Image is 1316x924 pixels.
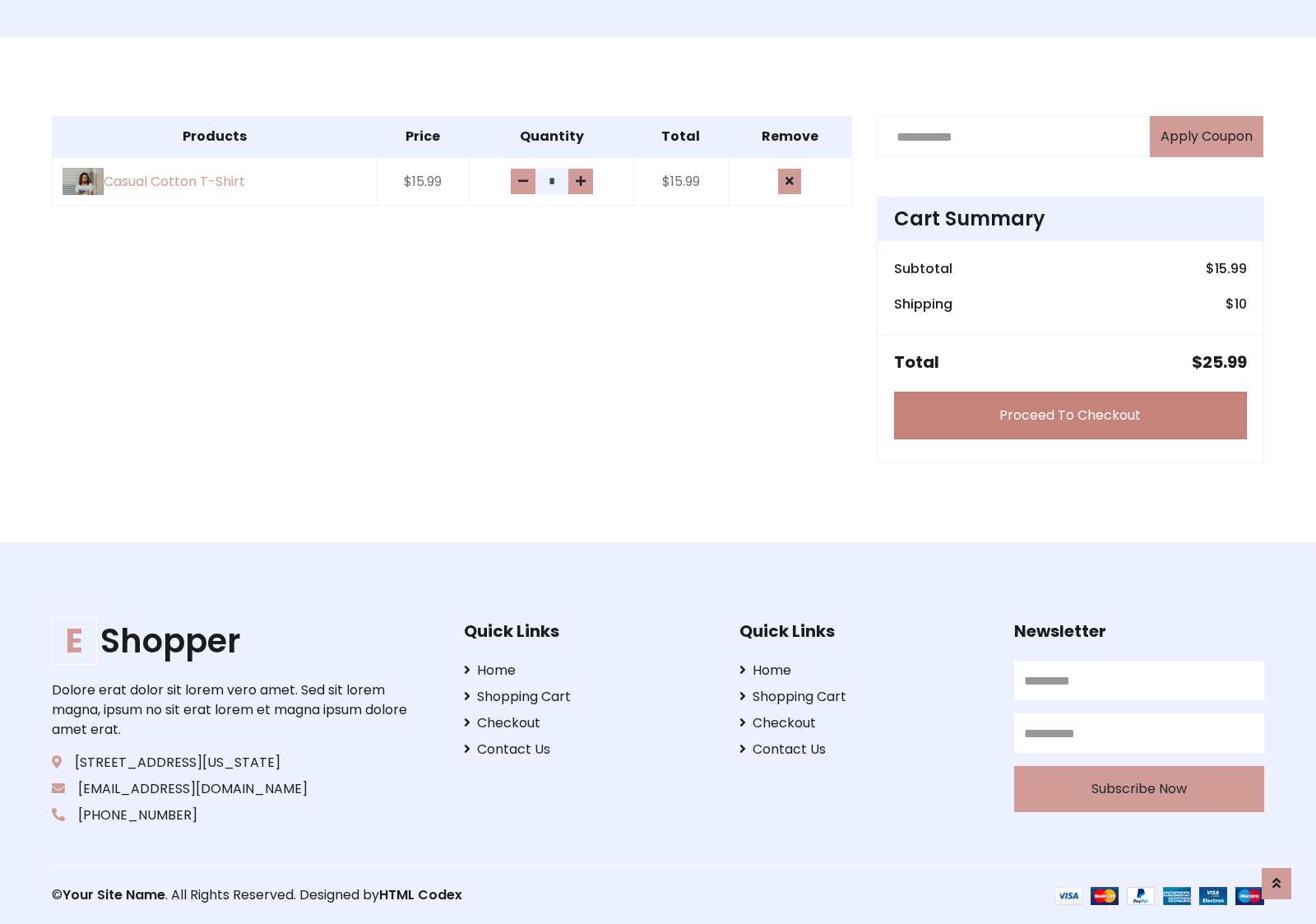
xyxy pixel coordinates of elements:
a: Casual Cotton T-Shirt [63,168,366,195]
a: EShopper [52,621,412,661]
th: Quantity [470,117,633,158]
button: Apply Coupon [1150,116,1263,157]
a: Your Site Name [63,885,165,904]
h5: Newsletter [1014,621,1264,641]
span: E [52,617,97,665]
h6: $ [1206,261,1247,276]
th: Products [53,117,377,158]
span: 25.99 [1202,351,1247,374]
span: 10 [1235,295,1247,313]
a: Home [464,661,714,680]
a: HTML Codex [379,885,462,904]
h5: Total [894,352,939,372]
button: Subscribe Now [1014,766,1264,812]
p: [PHONE_NUMBER] [52,806,412,825]
a: Proceed To Checkout [894,392,1247,439]
p: [STREET_ADDRESS][US_STATE] [52,753,412,773]
p: [EMAIL_ADDRESS][DOMAIN_NAME] [52,779,412,799]
p: © . All Rights Reserved. Designed by [52,885,658,905]
h6: Shipping [894,296,952,312]
h5: $ [1192,352,1247,372]
p: Dolore erat dolor sit lorem vero amet. Sed sit lorem magna, ipsum no sit erat lorem et magna ipsu... [52,680,412,740]
h5: Quick Links [464,621,714,641]
a: Contact Us [464,740,714,759]
th: Remove [728,117,851,158]
a: Shopping Cart [739,687,989,707]
a: Checkout [739,713,989,733]
td: $15.99 [377,157,470,206]
a: Home [739,661,989,680]
a: Contact Us [739,740,989,759]
span: 15.99 [1215,259,1247,278]
h6: $ [1226,296,1247,312]
h4: Cart Summary [894,207,1247,231]
h5: Quick Links [739,621,989,641]
th: Price [377,117,470,158]
a: Shopping Cart [464,687,714,707]
th: Total [633,117,728,158]
h1: Shopper [52,621,412,661]
h6: Subtotal [894,261,952,276]
a: Checkout [464,713,714,733]
td: $15.99 [633,157,728,206]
